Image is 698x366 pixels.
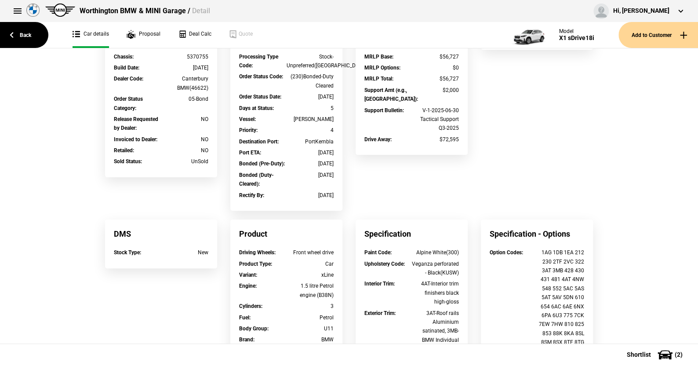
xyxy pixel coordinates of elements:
[287,302,334,311] div: 3
[412,63,459,72] div: $0
[239,105,274,111] strong: Days at Status :
[239,73,283,80] strong: Order Status Code :
[490,249,523,256] strong: Option Codes :
[239,139,279,145] strong: Destination Port :
[412,52,459,61] div: $56,727
[114,76,143,82] strong: Dealer Code :
[364,54,393,60] strong: MRLP Base :
[287,115,334,124] div: [PERSON_NAME]
[239,116,256,122] strong: Vessel :
[45,4,75,17] img: mini.png
[127,22,160,48] a: Proposal
[114,147,134,154] strong: Retailed :
[239,54,278,69] strong: Processing Type Code :
[287,171,334,179] div: [DATE]
[618,22,698,48] button: Add to Customer
[537,248,585,356] div: 1AG 1DB 1EA 212 230 2TF 2VC 322 3AT 3MB 428 430 431 481 4AT 4NW 548 552 5AC 5AS 5AT 5AV 5DN 610 6...
[161,52,209,61] div: 5370755
[412,86,459,95] div: $2,000
[161,115,209,124] div: NO
[161,146,209,155] div: NO
[239,94,281,100] strong: Order Status Date :
[364,261,405,267] strong: Upholstery Code :
[105,220,217,248] div: DMS
[364,136,392,143] strong: Drive Away :
[287,126,334,135] div: 4
[114,158,142,165] strong: Sold Status :
[239,161,285,167] strong: Bonded (Pre-Duty) :
[287,52,334,70] div: Stock-Unpreferred([GEOGRAPHIC_DATA])
[412,248,459,257] div: Alpine White(300)
[239,283,257,289] strong: Engine :
[412,74,459,83] div: $56,727
[161,95,209,103] div: 05-Bond
[287,248,334,257] div: Front wheel drive
[287,191,334,200] div: [DATE]
[161,157,209,166] div: UnSold
[287,335,334,344] div: BMW
[559,34,594,42] div: X1 sDrive18i
[364,107,404,113] strong: Support Bulletin :
[287,72,334,90] div: (230)Bonded-Duty Cleared
[239,326,269,332] strong: Body Group :
[239,192,264,198] strong: Rectify By :
[26,4,40,17] img: bmw.png
[287,159,334,168] div: [DATE]
[239,261,272,267] strong: Product Type :
[287,282,334,300] div: 1.5 litre Petrol engine (B38N)
[613,7,669,15] div: Hi, [PERSON_NAME]
[481,220,593,248] div: Specification - Options
[161,248,209,257] div: New
[230,220,342,248] div: Product
[627,351,651,358] span: Shortlist
[364,310,396,316] strong: Exterior Trim :
[356,220,468,248] div: Specification
[364,76,393,82] strong: MRLP Total :
[412,260,459,278] div: Veganza perforated - Black(KUSW)
[614,344,698,366] button: Shortlist(2)
[364,281,395,287] strong: Interior Trim :
[239,337,254,343] strong: Brand :
[161,135,209,144] div: NO
[239,150,261,156] strong: Port ETA :
[73,22,109,48] a: Car details
[114,54,134,60] strong: Chassis :
[239,249,276,256] strong: Driving Wheels :
[675,351,683,358] span: ( 2 )
[287,92,334,101] div: [DATE]
[114,116,158,131] strong: Release Requested by Dealer :
[178,22,211,48] a: Deal Calc
[287,104,334,113] div: 5
[364,65,400,71] strong: MRLP Options :
[287,260,334,268] div: Car
[559,28,594,34] div: Model
[114,136,157,143] strong: Invoiced to Dealer :
[161,63,209,72] div: [DATE]
[239,315,251,321] strong: Fuel :
[287,148,334,157] div: [DATE]
[114,96,143,111] strong: Order Status Category :
[287,324,334,333] div: U11
[239,172,274,187] strong: Bonded (Duty-Cleared) :
[412,106,459,133] div: V-1-2025-06-30 Tactical Support Q3-2025
[239,127,258,133] strong: Priority :
[287,137,334,146] div: PortKembla
[412,279,459,306] div: 4AT-Interior trim finishers black high-gloss
[239,303,262,309] strong: Cylinders :
[412,135,459,144] div: $72,595
[114,65,139,71] strong: Build Date :
[114,249,141,256] strong: Stock Type :
[80,6,210,16] div: Worthington BMW & MINI Garage /
[287,313,334,322] div: Petrol
[192,7,210,15] span: Detail
[161,74,209,92] div: Canterbury BMW(46622)
[364,87,418,102] strong: Support Amt (e.g., [GEOGRAPHIC_DATA]) :
[364,249,392,256] strong: Paint Code :
[287,271,334,279] div: xLine
[239,272,257,278] strong: Variant :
